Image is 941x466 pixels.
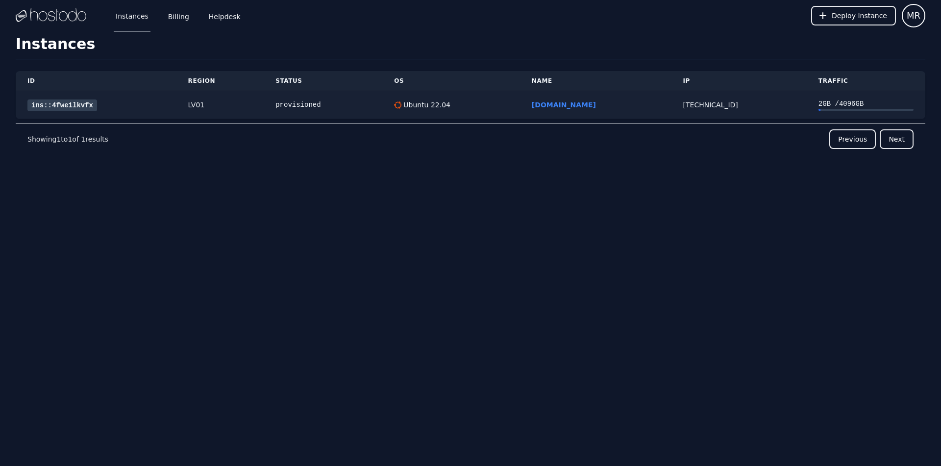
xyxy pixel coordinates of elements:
[56,135,61,143] span: 1
[832,11,887,21] span: Deploy Instance
[16,35,925,59] h1: Instances
[264,71,382,91] th: Status
[811,6,896,25] button: Deploy Instance
[394,101,401,109] img: Ubuntu 22.04
[188,100,252,110] div: LV01
[818,99,914,109] div: 2 GB / 4096 GB
[176,71,264,91] th: Region
[829,129,876,149] button: Previous
[880,129,914,149] button: Next
[520,71,671,91] th: Name
[382,71,520,91] th: OS
[401,100,450,110] div: Ubuntu 22.04
[683,100,795,110] div: [TECHNICAL_ID]
[532,101,596,109] a: [DOMAIN_NAME]
[27,134,108,144] p: Showing to of results
[671,71,807,91] th: IP
[275,100,371,110] div: provisioned
[16,8,86,23] img: Logo
[16,123,925,155] nav: Pagination
[902,4,925,27] button: User menu
[807,71,925,91] th: Traffic
[16,71,176,91] th: ID
[68,135,72,143] span: 1
[907,9,920,23] span: MR
[81,135,85,143] span: 1
[27,99,97,111] a: ins::4fwe1lkvfx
